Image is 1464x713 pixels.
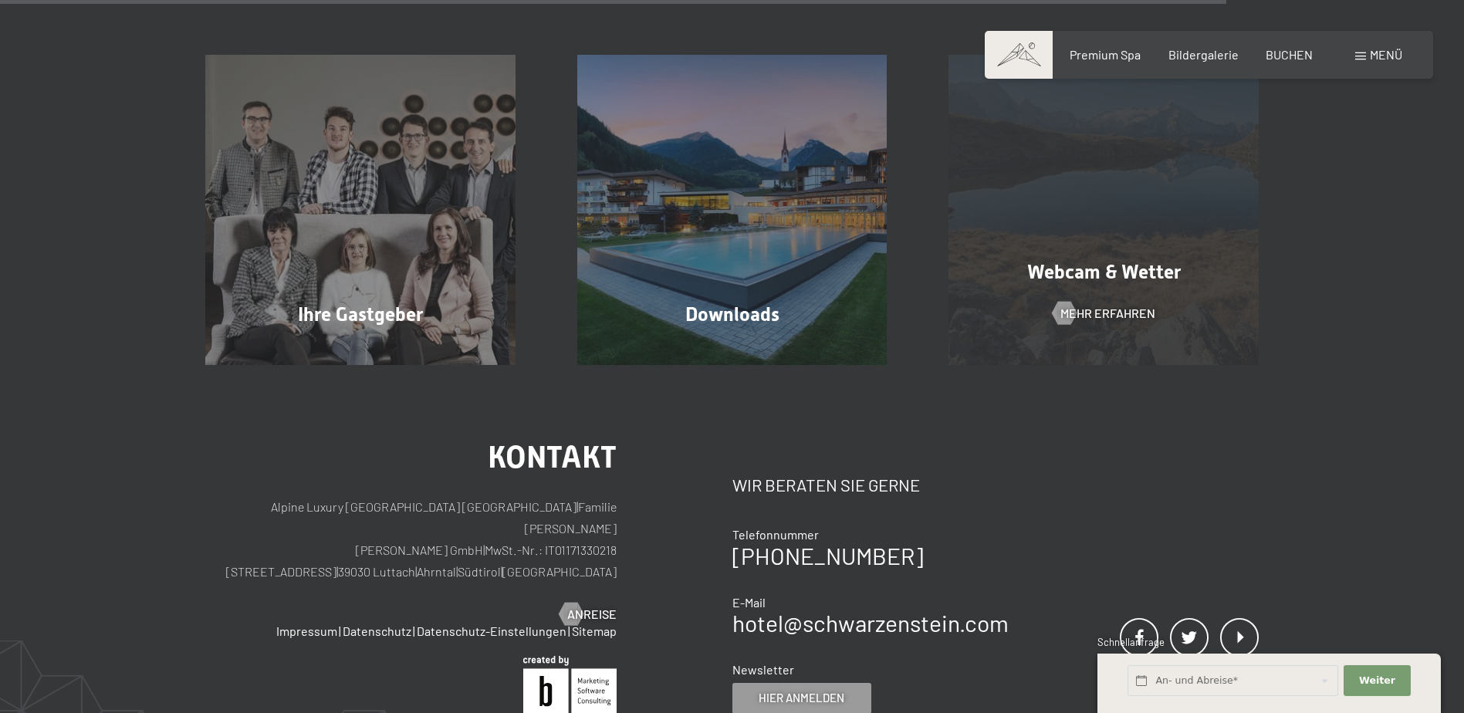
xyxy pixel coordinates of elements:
span: Wir beraten Sie gerne [732,475,920,495]
span: | [501,564,502,579]
span: Anreise [567,606,617,623]
span: | [413,623,415,638]
span: Telefonnummer [732,527,819,542]
a: BUCHEN [1266,47,1313,62]
a: Datenschutz-Einstellungen [417,623,566,638]
span: Mehr erfahren [1060,305,1155,322]
span: | [415,564,417,579]
span: Webcam & Wetter [1027,261,1181,283]
span: | [576,499,578,514]
a: Datenschutz [343,623,411,638]
a: Anreise: Hotel Schwarzenstein in Luttach, Ahrntal, Südtirol, Italien Ihre Gastgeber [174,55,546,365]
span: | [483,542,485,557]
a: Impressum [276,623,337,638]
a: Sitemap [572,623,617,638]
a: hotel@schwarzenstein.com [732,609,1009,637]
a: [PHONE_NUMBER] [732,542,923,569]
span: E-Mail [732,595,766,610]
a: Anreise [560,606,617,623]
span: Hier anmelden [759,690,844,706]
button: Weiter [1344,665,1410,697]
p: Alpine Luxury [GEOGRAPHIC_DATA] [GEOGRAPHIC_DATA] Familie [PERSON_NAME] [PERSON_NAME] GmbH MwSt.-... [205,496,617,583]
span: | [336,564,338,579]
span: | [339,623,341,638]
span: Menü [1370,47,1402,62]
span: Schnellanfrage [1097,636,1165,648]
span: Downloads [685,303,779,326]
a: Anreise: Hotel Schwarzenstein in Luttach, Ahrntal, Südtirol, Italien Webcam & Wetter Mehr erfahren [918,55,1290,365]
span: Weiter [1359,674,1395,688]
a: Bildergalerie [1168,47,1239,62]
span: Kontakt [488,439,617,475]
span: | [456,564,458,579]
span: Ihre Gastgeber [298,303,423,326]
a: Anreise: Hotel Schwarzenstein in Luttach, Ahrntal, Südtirol, Italien Downloads [546,55,918,365]
span: | [568,623,570,638]
span: Newsletter [732,662,794,677]
a: Premium Spa [1070,47,1141,62]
